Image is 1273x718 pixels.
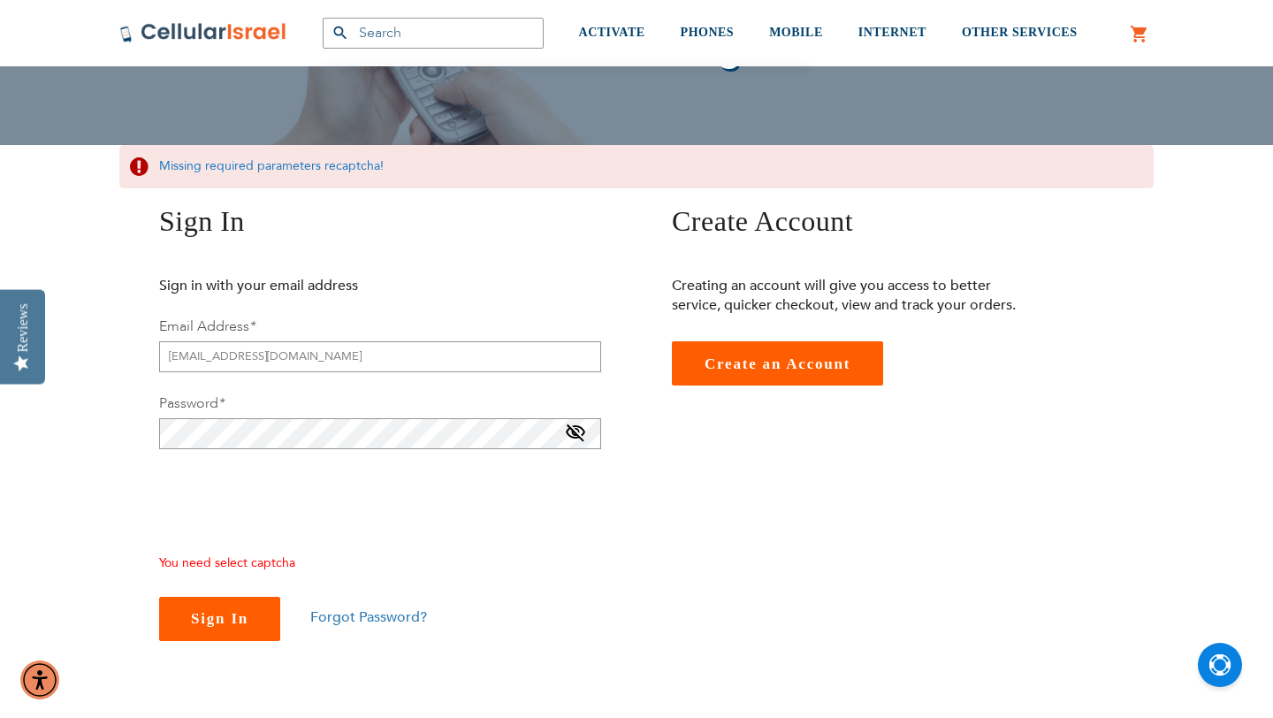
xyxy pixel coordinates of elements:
[159,393,225,413] label: Password
[672,276,1030,315] p: Creating an account will give you access to better service, quicker checkout, view and track your...
[159,553,601,575] div: You need select captcha
[672,205,853,237] span: Create Account
[159,470,428,539] iframe: reCAPTCHA
[20,661,59,699] div: Accessibility Menu
[159,597,280,641] button: Sign In
[858,26,926,39] span: INTERNET
[310,607,427,627] a: Forgot Password?
[681,26,735,39] span: PHONES
[705,355,850,372] span: Create an Account
[15,303,31,352] div: Reviews
[672,341,883,386] a: Create an Account
[159,276,517,295] p: Sign in with your email address
[159,205,245,237] span: Sign In
[191,610,248,627] span: Sign In
[769,26,823,39] span: MOBILE
[962,26,1078,39] span: OTHER SERVICES
[323,18,544,49] input: Search
[119,145,1154,188] div: Missing required parameters recaptcha!
[579,26,645,39] span: ACTIVATE
[159,341,601,372] input: Email
[159,317,255,336] label: Email Address
[119,22,287,43] img: Cellular Israel Logo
